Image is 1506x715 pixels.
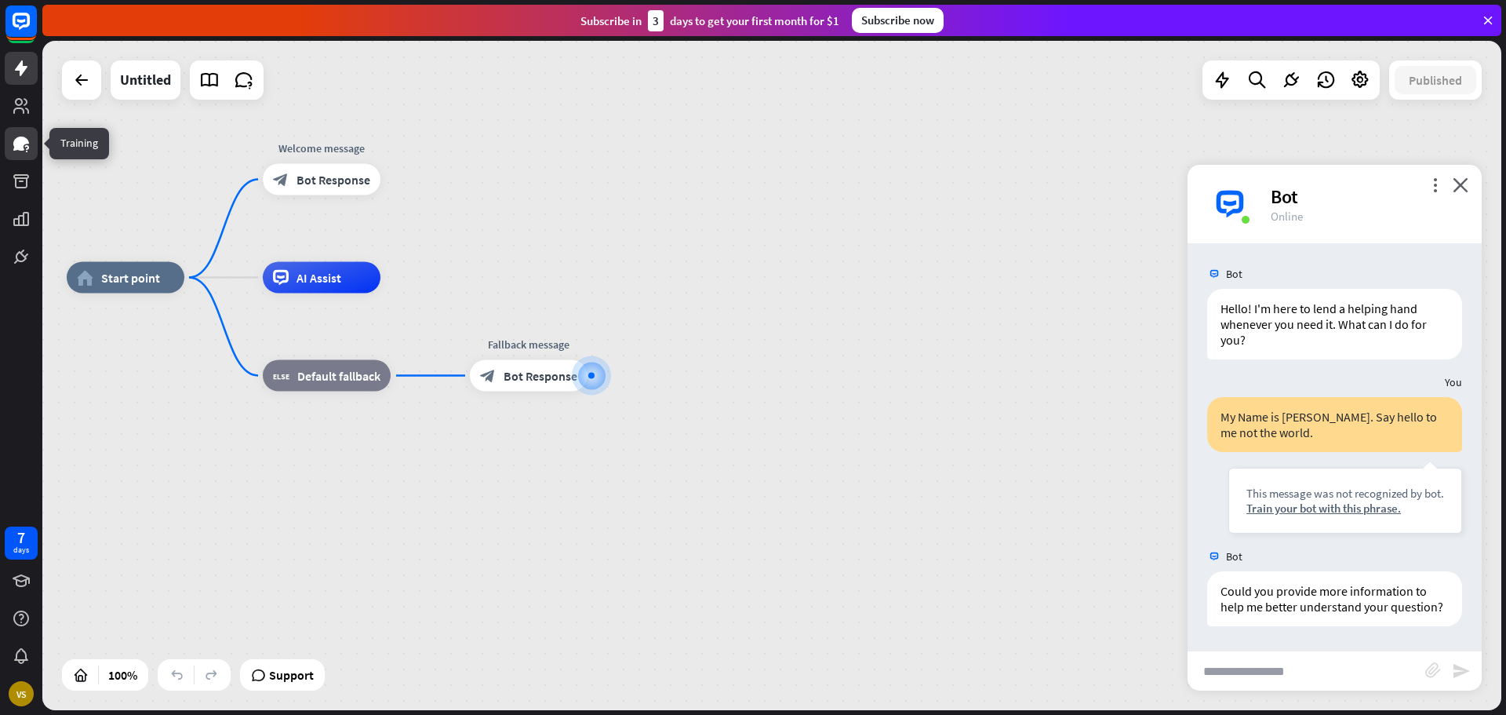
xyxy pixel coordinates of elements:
div: 7 [17,531,25,545]
div: 100% [104,662,142,688]
div: Untitled [120,60,171,100]
div: Hello! I'm here to lend a helping hand whenever you need it. What can I do for you? [1207,289,1462,359]
div: VS [9,681,34,706]
div: This message was not recognized by bot. [1246,486,1444,501]
i: block_fallback [273,368,289,384]
div: 3 [648,10,664,31]
div: Welcome message [251,140,392,156]
span: Support [269,662,314,688]
div: Could you provide more information to help me better understand your question? [1207,571,1462,626]
span: Bot Response [504,368,577,384]
span: You [1445,375,1462,389]
i: block_bot_response [480,368,496,384]
i: block_bot_response [273,172,289,188]
i: more_vert [1428,177,1442,192]
span: Bot [1226,267,1242,281]
a: 7 days [5,527,38,560]
i: block_attachment [1425,662,1441,678]
div: Subscribe in days to get your first month for $1 [580,10,839,31]
div: Bot [1271,184,1463,209]
div: My Name is [PERSON_NAME]. Say hello to me not the world. [1207,397,1462,452]
span: Bot Response [296,172,370,188]
div: Train your bot with this phrase. [1246,501,1444,516]
i: send [1452,662,1471,680]
div: days [13,545,29,556]
i: close [1453,177,1468,192]
span: Start point [101,270,160,286]
i: home_2 [77,270,93,286]
span: Bot [1226,549,1242,564]
div: Online [1271,209,1463,224]
button: Published [1395,66,1476,94]
div: Subscribe now [852,8,944,33]
span: AI Assist [296,270,341,286]
button: Open LiveChat chat widget [13,6,60,53]
div: Fallback message [458,337,599,352]
span: Default fallback [297,368,380,384]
